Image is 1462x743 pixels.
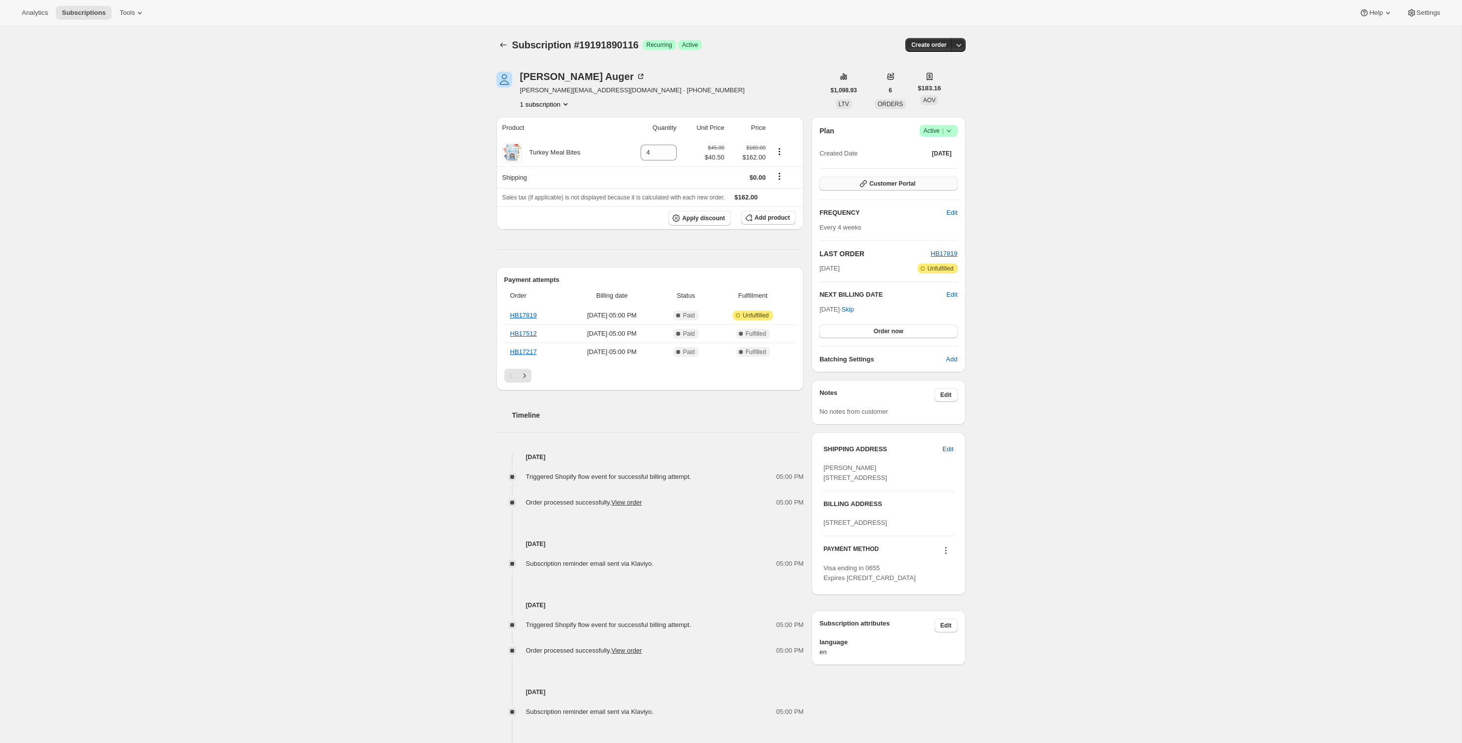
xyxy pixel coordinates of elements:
span: Paid [683,312,695,319]
h2: Payment attempts [504,275,796,285]
span: Unfulfilled [743,312,769,319]
th: Product [496,117,620,139]
span: 05:00 PM [776,559,804,569]
span: Billing date [568,291,656,301]
h2: FREQUENCY [819,208,946,218]
span: [DATE] · 05:00 PM [568,329,656,339]
span: LTV [839,101,849,108]
span: Tools [120,9,135,17]
span: [DATE] · 05:00 PM [568,311,656,320]
span: $40.50 [705,153,725,162]
span: ORDERS [878,101,903,108]
span: Order processed successfully. [526,647,642,654]
span: Edit [940,622,952,629]
th: Price [727,117,769,139]
span: Edit [940,391,952,399]
button: Skip [836,302,860,317]
h3: PAYMENT METHOD [823,545,879,558]
span: 6 [889,86,892,94]
th: Shipping [496,166,620,188]
span: $0.00 [750,174,766,181]
span: [DATE] [932,150,952,157]
span: Create order [911,41,946,49]
span: Subscription reminder email sent via Klaviyo. [526,708,654,715]
span: Recurring [647,41,672,49]
h2: Plan [819,126,834,136]
span: [PERSON_NAME] [STREET_ADDRESS] [823,464,887,481]
button: 6 [883,83,898,97]
button: Customer Portal [819,177,957,191]
span: Order processed successfully. [526,499,642,506]
span: Subscriptions [62,9,106,17]
a: HB17819 [931,250,957,257]
button: Settings [1401,6,1446,20]
button: Subscriptions [496,38,510,52]
h2: LAST ORDER [819,249,931,259]
h4: [DATE] [496,452,804,462]
span: $162.00 [730,153,766,162]
button: Subscriptions [56,6,112,20]
th: Unit Price [680,117,728,139]
span: | [942,127,943,135]
span: Edit [946,208,957,218]
button: $1,098.93 [825,83,863,97]
span: Add product [755,214,790,222]
span: Subscription reminder email sent via Klaviyo. [526,560,654,567]
div: [PERSON_NAME] Auger [520,72,646,81]
small: $180.00 [746,145,766,151]
h3: Notes [819,388,934,402]
button: [DATE] [926,147,958,160]
button: Shipping actions [772,171,787,182]
span: Settings [1417,9,1440,17]
h2: Timeline [512,410,804,420]
button: Product actions [772,146,787,157]
span: Subscription #19191890116 [512,39,639,50]
h4: [DATE] [496,600,804,610]
button: Create order [905,38,952,52]
h3: BILLING ADDRESS [823,499,953,509]
h3: SHIPPING ADDRESS [823,444,942,454]
button: Edit [936,441,959,457]
span: $1,098.93 [831,86,857,94]
span: Paid [683,330,695,338]
span: Order now [874,327,903,335]
span: Edit [942,444,953,454]
h3: Subscription attributes [819,619,934,632]
a: HB17512 [510,330,537,337]
span: Apply discount [682,214,725,222]
a: View order [611,499,642,506]
span: Customer Portal [869,180,915,188]
a: HB17819 [510,312,537,319]
span: [DATE] · 05:00 PM [568,347,656,357]
span: [STREET_ADDRESS] [823,519,887,526]
span: Skip [842,305,854,314]
span: Status [662,291,710,301]
span: David Auger [496,72,512,87]
span: 05:00 PM [776,707,804,717]
span: language [819,637,957,647]
span: Every 4 weeks [819,224,861,231]
span: Created Date [819,149,857,158]
span: [DATE] · [819,306,854,313]
span: en [819,647,957,657]
button: Next [518,369,531,383]
button: Help [1353,6,1398,20]
h6: Batching Settings [819,354,946,364]
button: Edit [940,205,963,221]
span: 05:00 PM [776,620,804,630]
span: Unfulfilled [928,265,954,273]
th: Quantity [620,117,680,139]
small: $45.00 [708,145,724,151]
button: Product actions [520,99,570,109]
button: Add product [741,211,796,225]
h4: [DATE] [496,539,804,549]
span: Add [946,354,957,364]
span: Triggered Shopify flow event for successful billing attempt. [526,621,691,628]
button: Apply discount [668,211,731,226]
span: Active [924,126,954,136]
span: Active [682,41,698,49]
h2: NEXT BILLING DATE [819,290,946,300]
button: Edit [946,290,957,300]
span: Help [1369,9,1382,17]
